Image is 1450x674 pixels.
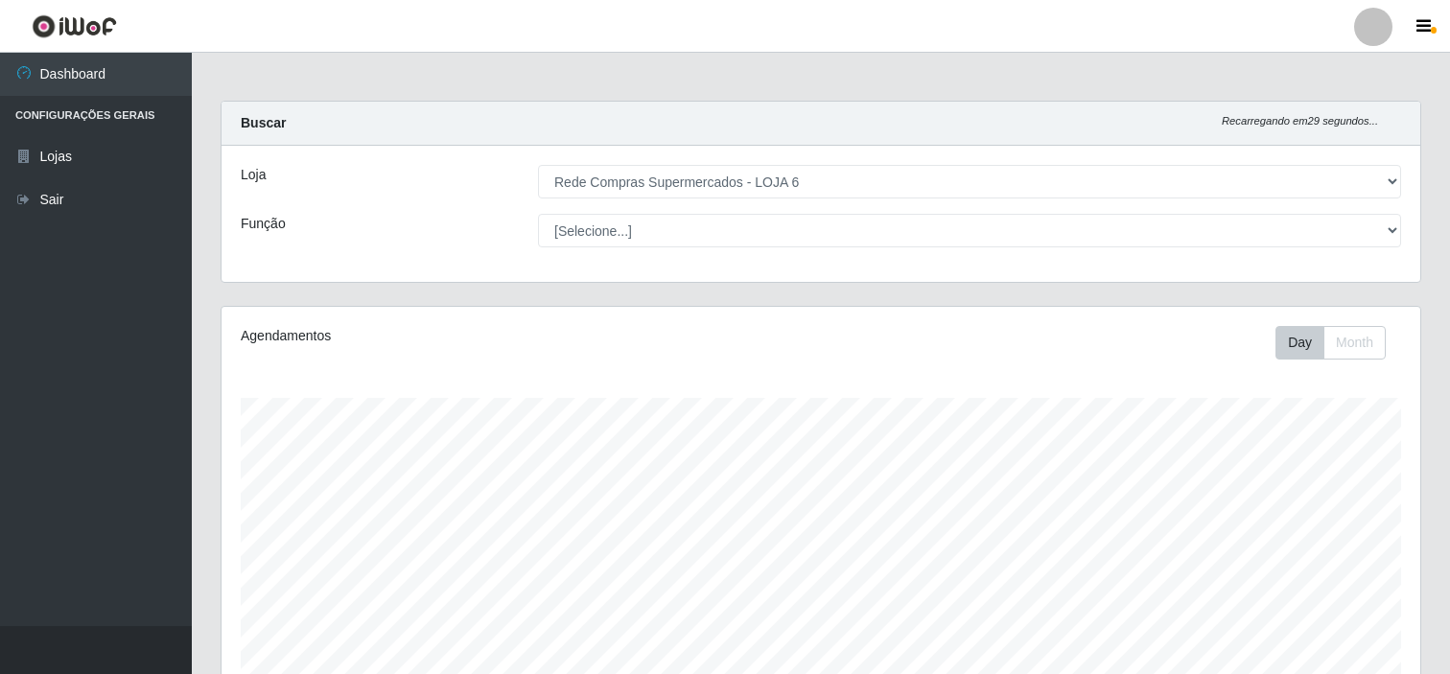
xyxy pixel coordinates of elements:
div: Toolbar with button groups [1275,326,1401,360]
button: Day [1275,326,1324,360]
label: Função [241,214,286,234]
img: CoreUI Logo [32,14,117,38]
div: First group [1275,326,1386,360]
i: Recarregando em 29 segundos... [1222,115,1378,127]
strong: Buscar [241,115,286,130]
label: Loja [241,165,266,185]
button: Month [1323,326,1386,360]
div: Agendamentos [241,326,708,346]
